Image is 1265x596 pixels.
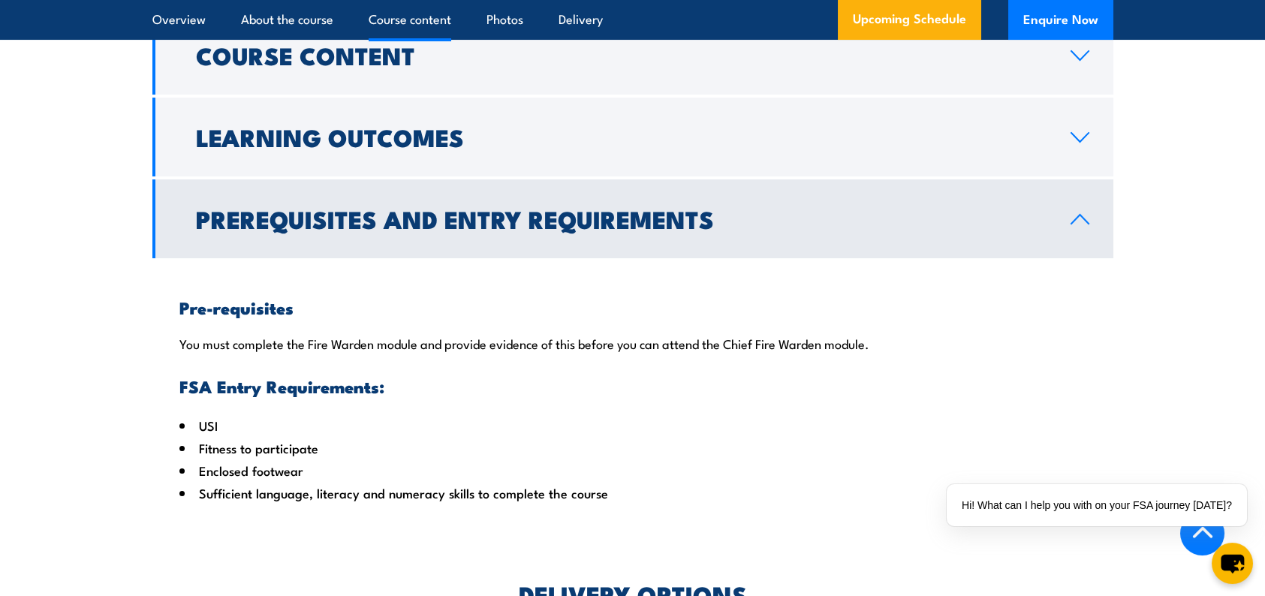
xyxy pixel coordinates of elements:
a: Prerequisites and Entry Requirements [152,179,1113,258]
a: Learning Outcomes [152,98,1113,176]
h2: Course Content [196,44,1047,65]
h2: Learning Outcomes [196,126,1047,147]
li: USI [179,414,1086,437]
p: You must complete the Fire Warden module and provide evidence of this before you can attend the C... [179,336,1086,351]
li: Sufficient language, literacy and numeracy skills to complete the course [179,482,1086,504]
div: Hi! What can I help you with on your FSA journey [DATE]? [947,484,1247,526]
li: Enclosed footwear [179,459,1086,482]
li: Fitness to participate [179,437,1086,459]
a: Course Content [152,16,1113,95]
h3: FSA Entry Requirements: [179,378,1086,395]
button: chat-button [1212,543,1253,584]
h3: Pre-requisites [179,299,1086,316]
h2: Prerequisites and Entry Requirements [196,208,1047,229]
